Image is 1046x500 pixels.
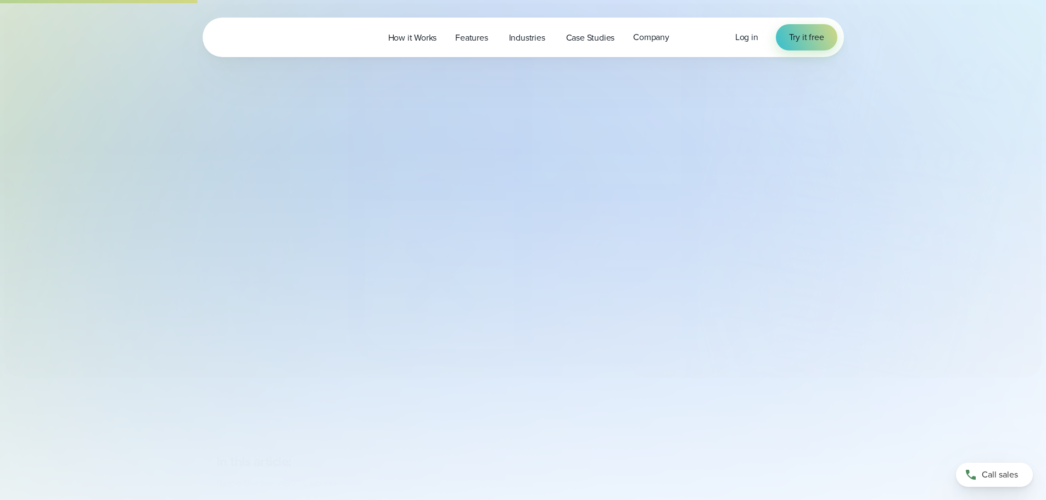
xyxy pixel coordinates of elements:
[633,31,669,44] span: Company
[956,463,1033,487] a: Call sales
[735,31,758,44] a: Log in
[776,24,837,50] a: Try it free
[566,31,615,44] span: Case Studies
[388,31,437,44] span: How it Works
[557,26,624,49] a: Case Studies
[735,31,758,43] span: Log in
[455,31,488,44] span: Features
[982,468,1018,481] span: Call sales
[379,26,446,49] a: How it Works
[509,31,545,44] span: Industries
[789,31,824,44] span: Try it free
